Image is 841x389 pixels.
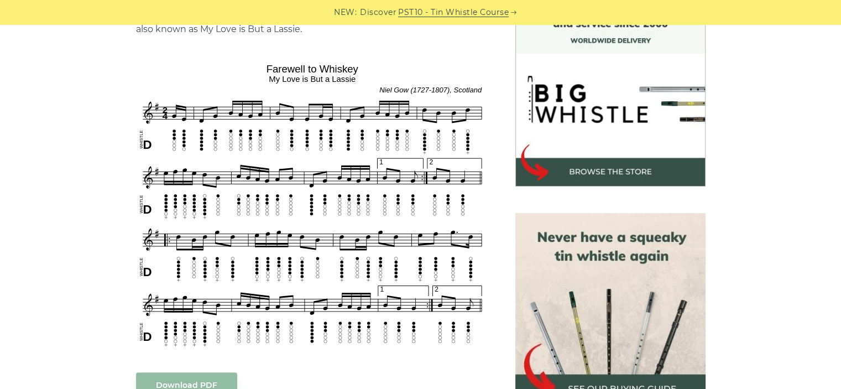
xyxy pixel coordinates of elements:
a: PST10 - Tin Whistle Course [398,6,509,19]
img: Farewell to Whiskey Tin Whistle Tabs & Sheet Music [136,59,489,350]
span: NEW: [334,6,357,19]
span: Discover [360,6,396,19]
